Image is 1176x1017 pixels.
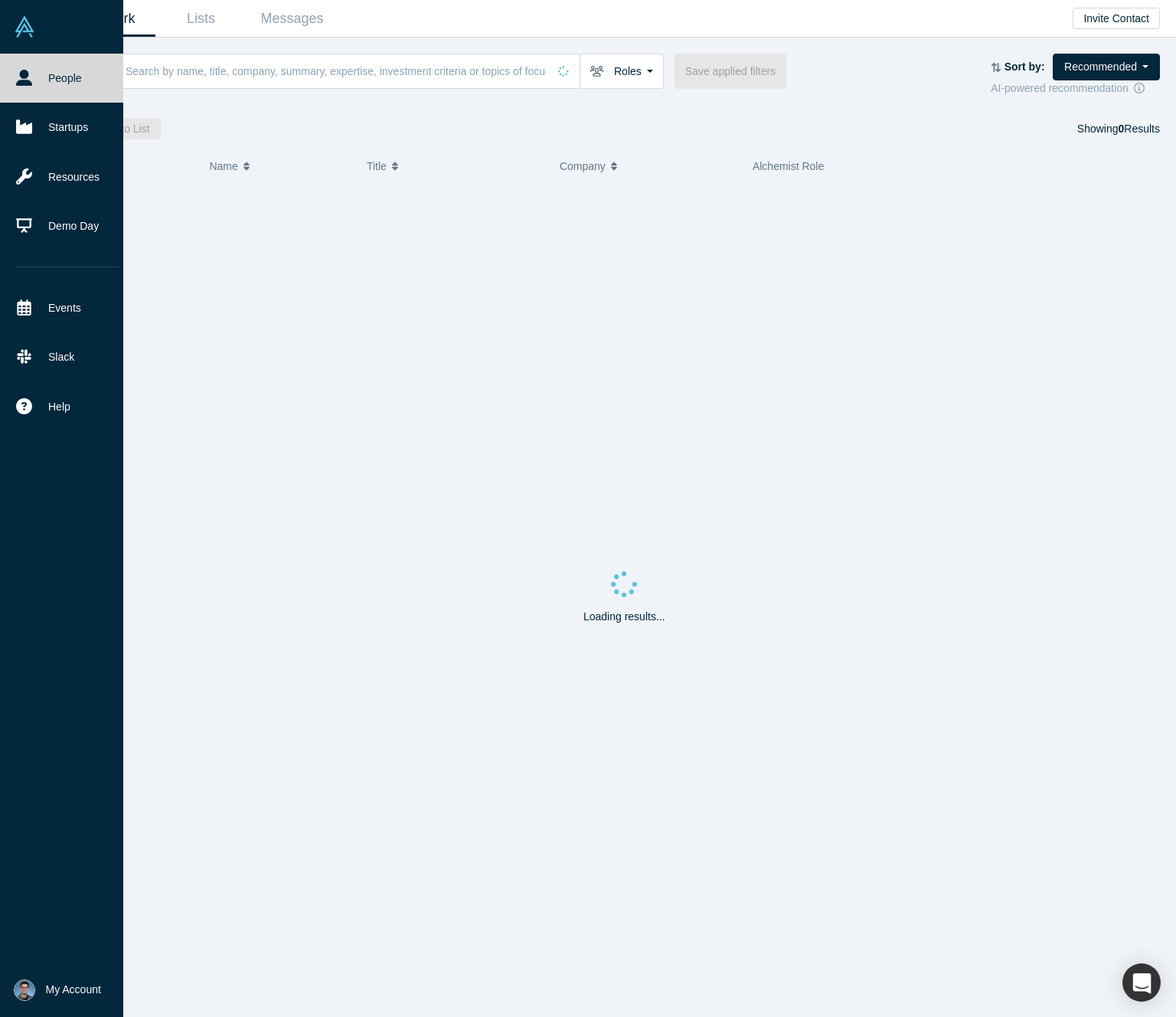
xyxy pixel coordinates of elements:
[14,979,101,1001] button: My Account
[1077,118,1160,139] div: Showing
[14,979,35,1001] img: Alex Lazich's Account
[1073,8,1160,29] button: Invite Contact
[753,160,824,172] span: Alchemist Role
[209,150,351,182] button: Name
[1119,123,1160,135] span: Results
[48,399,70,415] span: Help
[89,118,161,139] button: Add to List
[580,54,664,89] button: Roles
[991,80,1160,96] div: AI-powered recommendation
[583,609,665,625] p: Loading results...
[1004,60,1045,73] strong: Sort by:
[155,1,247,37] a: Lists
[1053,54,1160,80] button: Recommended
[1119,123,1125,135] strong: 0
[560,150,606,182] span: Company
[14,16,35,38] img: Alchemist Vault Logo
[247,1,338,37] a: Messages
[367,150,387,182] span: Title
[367,150,544,182] button: Title
[560,150,737,182] button: Company
[124,53,547,89] input: Search by name, title, company, summary, expertise, investment criteria or topics of focus
[209,150,237,182] span: Name
[46,982,101,998] span: My Account
[675,54,786,89] button: Save applied filters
